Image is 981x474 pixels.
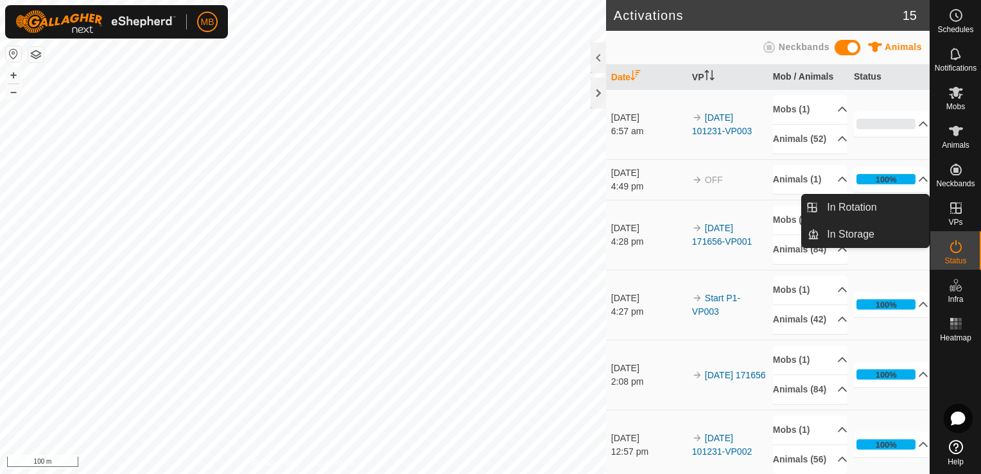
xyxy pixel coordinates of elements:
div: 2:08 pm [611,375,686,389]
div: [DATE] [611,222,686,235]
div: [DATE] [611,166,686,180]
span: Mobs [946,103,965,110]
span: Infra [948,295,963,303]
p-accordion-header: Animals (84) [773,375,847,404]
a: [DATE] 101231-VP002 [692,433,752,457]
span: Animals [942,141,969,149]
p-accordion-header: 100% [854,292,929,317]
div: 12:57 pm [611,445,686,459]
span: 15 [903,6,917,25]
p-accordion-header: Animals (42) [773,305,847,334]
button: + [6,67,21,83]
a: Help [930,435,981,471]
span: Neckbands [779,42,829,52]
div: [DATE] [611,362,686,375]
span: In Rotation [827,200,876,215]
p-accordion-header: Mobs (1) [773,416,847,444]
span: Neckbands [936,180,975,188]
span: MB [201,15,214,29]
span: Status [944,257,966,265]
div: 100% [876,439,897,451]
div: 100% [876,173,897,186]
div: [DATE] [611,111,686,125]
p-accordion-header: Animals (52) [773,125,847,154]
span: In Storage [827,227,874,242]
span: Heatmap [940,334,971,342]
th: Date [606,65,687,90]
p-accordion-header: Mobs (1) [773,346,847,374]
div: 6:57 am [611,125,686,138]
h2: Activations [614,8,903,23]
a: Contact Us [316,457,354,469]
p-sorticon: Activate to sort [630,72,641,82]
span: VPs [948,218,962,226]
img: arrow [692,433,702,443]
p-accordion-header: 100% [854,166,929,192]
div: 4:28 pm [611,235,686,249]
a: [DATE] 171656 [705,370,766,380]
span: Help [948,458,964,466]
div: 100% [856,369,916,380]
a: In Rotation [819,195,929,220]
img: arrow [692,112,702,123]
div: 4:27 pm [611,305,686,319]
div: 0% [856,119,916,129]
span: Schedules [937,26,973,33]
div: 100% [856,299,916,310]
span: OFF [705,175,723,185]
span: Animals [885,42,922,52]
div: 100% [856,439,916,450]
p-accordion-header: Animals (84) [773,235,847,264]
div: [DATE] [611,432,686,445]
img: arrow [692,175,702,185]
img: arrow [692,293,702,303]
div: 100% [856,174,916,184]
a: [DATE] 171656-VP001 [692,223,752,247]
div: [DATE] [611,292,686,305]
div: 100% [876,299,897,311]
div: 4:49 pm [611,180,686,193]
a: [DATE] 101231-VP003 [692,112,752,136]
p-accordion-header: Mobs (1) [773,276,847,304]
p-accordion-header: Animals (1) [773,165,847,194]
p-accordion-header: 0% [854,111,929,137]
img: arrow [692,370,702,380]
p-accordion-header: 100% [854,432,929,457]
button: Reset Map [6,46,21,62]
p-accordion-header: 100% [854,362,929,387]
a: Privacy Policy [252,457,300,469]
div: 100% [876,369,897,381]
a: Start P1-VP003 [692,293,740,317]
a: In Storage [819,222,929,247]
span: Notifications [935,64,977,72]
p-sorticon: Activate to sort [704,72,715,82]
p-accordion-header: Mobs (1) [773,206,847,234]
th: VP [687,65,768,90]
li: In Storage [802,222,929,247]
img: Gallagher Logo [15,10,176,33]
th: Mob / Animals [768,65,849,90]
p-accordion-header: Animals (56) [773,445,847,474]
li: In Rotation [802,195,929,220]
th: Status [849,65,930,90]
button: Map Layers [28,47,44,62]
button: – [6,84,21,100]
p-accordion-header: Mobs (1) [773,95,847,124]
img: arrow [692,223,702,233]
